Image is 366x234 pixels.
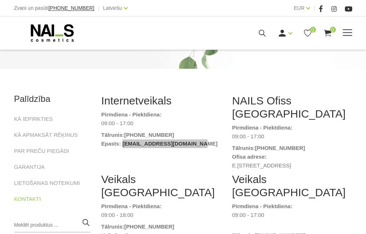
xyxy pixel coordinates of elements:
a: 0 [303,29,312,38]
h2: Veikals [GEOGRAPHIC_DATA] [101,173,221,199]
strong: Tālrunis: [232,145,255,151]
div: Zvani un pasūti [14,4,94,13]
a: LIETOŠANAS NOTEIKUMI [14,179,80,187]
strong: : [122,132,124,138]
h2: NAILS Ofiss [GEOGRAPHIC_DATA] [232,94,352,120]
span: 0 [310,27,316,33]
dd: 09:00 - 18:00 [101,211,221,219]
h2: Palīdzība [14,94,91,104]
a: KĀ IEPIRKTIES [14,115,53,123]
a: GARANTIJA [14,163,45,171]
a: 0 [323,29,332,38]
a: PAR PREČU PIEGĀDI [14,147,69,155]
a: [PHONE_NUMBER] [48,5,94,11]
strong: Pirmdiena - Piektdiena: [101,111,162,118]
strong: Pirmdiena - Piektdiena: [232,124,293,131]
span: 0 [330,27,336,33]
strong: Pirmdiena - Piektdiena: [232,203,293,209]
h2: Veikals [GEOGRAPHIC_DATA] [232,173,352,199]
span: | [98,4,99,13]
a: Latviešu [103,4,122,12]
span: | [314,4,315,13]
a: KONTAKTI [14,195,41,203]
strong: Pirmdiena - Piektdiena: [101,203,162,209]
a: KĀ APMAKSĀT RĒĶINUS [14,131,78,139]
a: [PHONE_NUMBER] [255,144,305,152]
strong: Tālrunis: [101,223,124,230]
dd: E.[STREET_ADDRESS] [232,161,352,170]
strong: Ofisa adrese: [232,154,267,160]
dd: 09:00 - 17:00 [232,132,352,141]
strong: Tālrunis [101,132,122,138]
strong: Epasts: [EMAIL_ADDRESS][DOMAIN_NAME] [101,140,218,147]
a: EUR [294,4,305,12]
input: Meklēt produktus ... [14,218,91,233]
h2: Internetveikals [101,94,221,107]
dd: 09:00 - 17:00 [232,211,352,228]
a: [PHONE_NUMBER] [124,131,174,139]
dd: 09:00 - 17:00 [101,119,221,128]
a: [PHONE_NUMBER] [124,222,174,231]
